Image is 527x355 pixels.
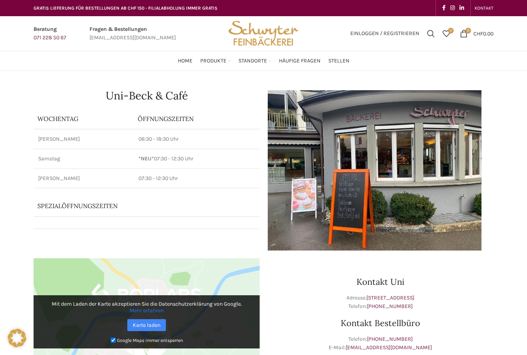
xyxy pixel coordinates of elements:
p: 07:30 - 12:30 Uhr [139,175,255,182]
a: Facebook social link [440,3,448,13]
a: Infobox link [90,25,176,42]
a: Produkte [200,53,231,69]
a: Home [178,53,193,69]
span: KONTAKT [475,5,493,11]
span: Stellen [328,57,350,65]
a: Häufige Fragen [279,53,321,69]
a: [STREET_ADDRESS] [367,294,414,301]
span: Häufige Fragen [279,57,321,65]
a: [EMAIL_ADDRESS][DOMAIN_NAME] [346,344,432,351]
a: Karte laden [127,319,166,331]
span: Einloggen / Registrieren [350,31,419,36]
a: [PHONE_NUMBER] [367,303,413,310]
p: [PERSON_NAME] [38,175,129,182]
span: Produkte [200,57,226,65]
span: CHF [473,30,483,37]
p: [PERSON_NAME] [38,135,129,143]
p: 07:30 - 12:30 Uhr [139,155,255,163]
p: Wochentag [37,114,130,123]
h3: Kontakt Uni [267,278,493,286]
h3: Kontakt Bestellbüro [267,319,493,327]
a: Standorte [238,53,271,69]
span: Home [178,57,193,65]
p: Adresse: Telefon: [267,294,493,311]
bdi: 0.00 [473,30,493,37]
span: 0 [448,28,454,34]
a: Instagram social link [448,3,457,13]
a: Einloggen / Registrieren [346,26,423,41]
small: Google Maps immer entsperren [117,337,183,343]
div: Main navigation [30,53,497,69]
h1: Uni-Beck & Café [34,90,260,101]
a: Suchen [423,26,439,41]
p: 06:30 - 18:30 Uhr [139,135,255,143]
div: Meine Wunschliste [439,26,454,41]
input: Google Maps immer entsperren [111,338,116,343]
a: KONTAKT [475,0,493,16]
p: Mit dem Laden der Karte akzeptieren Sie die Datenschutzerklärung von Google. [39,301,254,314]
a: Linkedin social link [457,3,466,13]
p: ÖFFNUNGSZEITEN [138,114,256,123]
p: Samstag [38,155,129,163]
span: GRATIS LIEFERUNG FÜR BESTELLUNGEN AB CHF 150 - FILIALABHOLUNG IMMER GRATIS [34,5,218,11]
a: Infobox link [34,25,66,42]
a: [PHONE_NUMBER] [367,336,413,342]
a: Mehr erfahren [130,307,164,314]
p: Telefon: E-Mail: [267,335,493,352]
span: 0 [465,28,471,34]
div: Secondary navigation [471,0,497,16]
span: Standorte [238,57,267,65]
a: 0 CHF0.00 [456,26,497,41]
img: Bäckerei Schwyter [226,16,301,51]
a: Stellen [328,53,350,69]
a: 0 [439,26,454,41]
p: Spezialöffnungszeiten [37,202,234,210]
a: Site logo [226,30,301,36]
